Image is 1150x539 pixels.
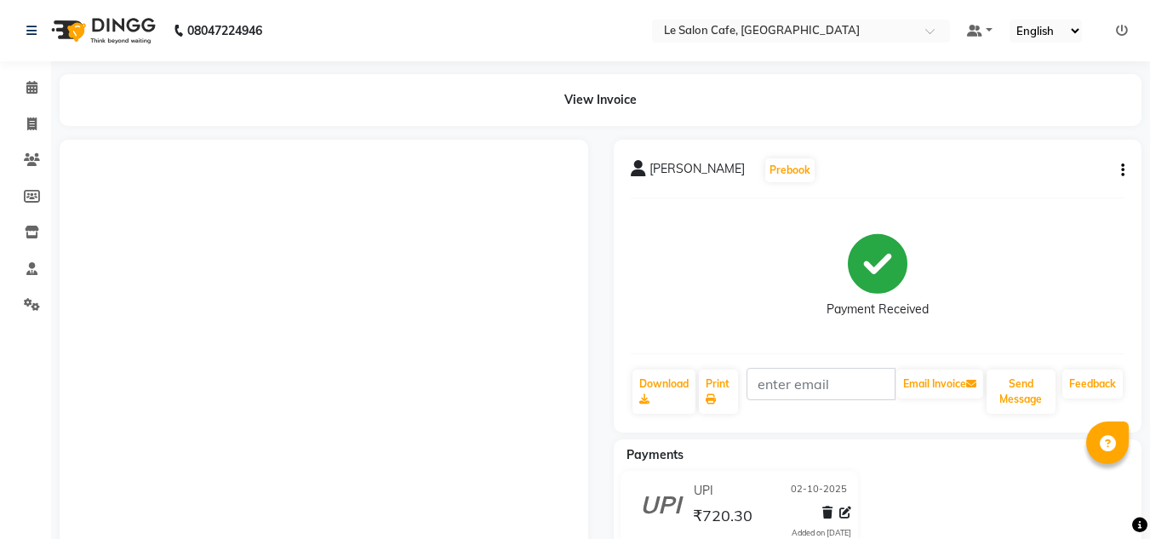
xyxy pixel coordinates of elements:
[693,506,752,530] span: ₹720.30
[792,527,851,539] div: Added on [DATE]
[987,370,1056,414] button: Send Message
[632,370,695,414] a: Download
[187,7,262,54] b: 08047224946
[791,482,847,500] span: 02-10-2025
[747,368,895,400] input: enter email
[827,301,929,318] div: Payment Received
[896,370,983,399] button: Email Invoice
[1078,471,1133,522] iframe: chat widget
[43,7,160,54] img: logo
[699,370,738,414] a: Print
[60,74,1141,126] div: View Invoice
[626,447,684,462] span: Payments
[649,160,745,184] span: [PERSON_NAME]
[1062,370,1123,399] a: Feedback
[765,158,815,182] button: Prebook
[694,482,713,500] span: UPI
